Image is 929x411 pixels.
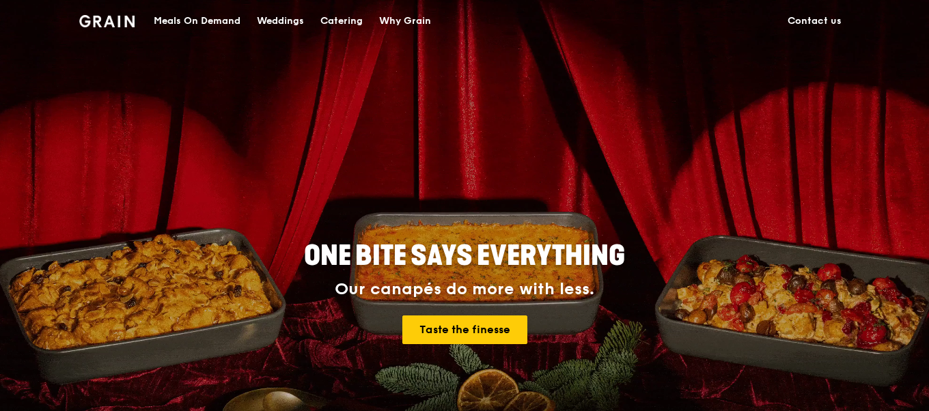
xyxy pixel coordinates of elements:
a: Taste the finesse [402,315,527,344]
span: ONE BITE SAYS EVERYTHING [304,240,625,272]
a: Why Grain [371,1,439,42]
div: Catering [320,1,363,42]
img: Grain [79,15,135,27]
a: Catering [312,1,371,42]
a: Contact us [779,1,850,42]
div: Weddings [257,1,304,42]
div: Meals On Demand [154,1,240,42]
div: Why Grain [379,1,431,42]
div: Our canapés do more with less. [219,280,710,299]
a: Weddings [249,1,312,42]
